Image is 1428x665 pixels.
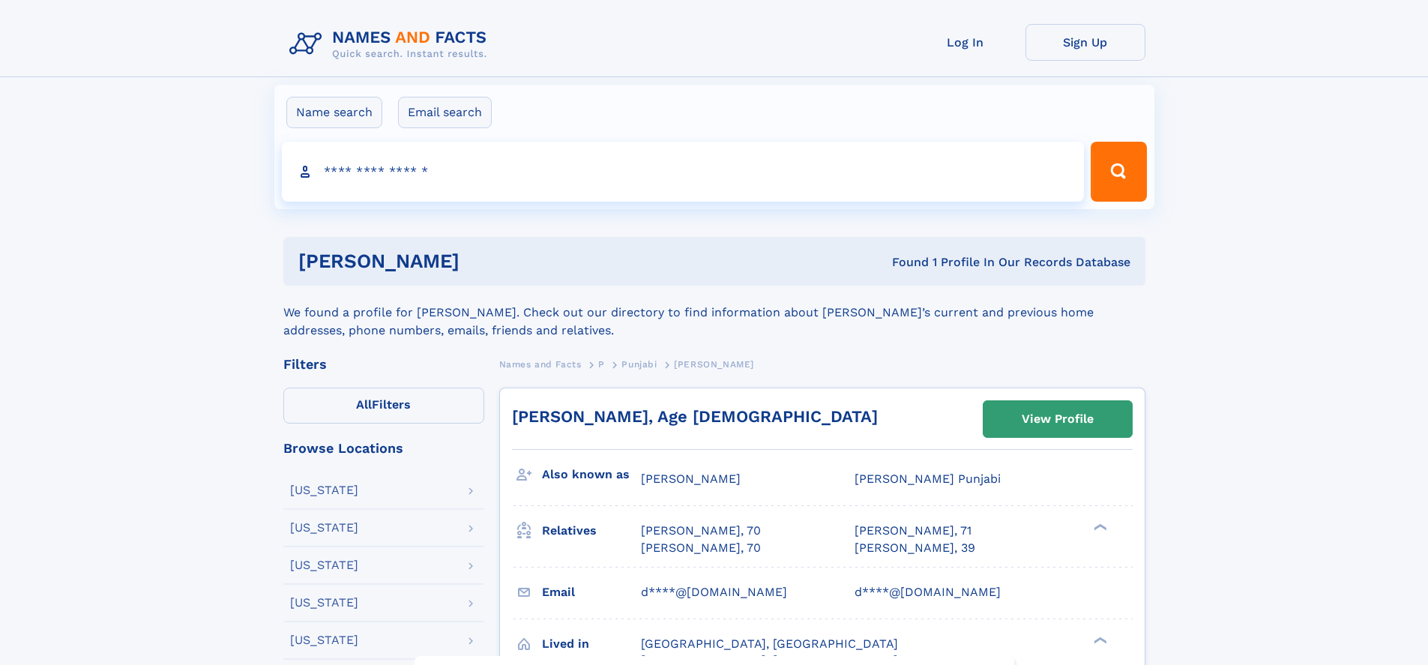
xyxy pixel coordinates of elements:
[621,355,657,373] a: Punjabi
[283,388,484,424] label: Filters
[283,286,1145,340] div: We found a profile for [PERSON_NAME]. Check out our directory to find information about [PERSON_N...
[542,580,641,605] h3: Email
[641,472,741,486] span: [PERSON_NAME]
[283,442,484,455] div: Browse Locations
[855,472,1001,486] span: [PERSON_NAME] Punjabi
[542,631,641,657] h3: Lived in
[1025,24,1145,61] a: Sign Up
[598,355,605,373] a: P
[675,254,1130,271] div: Found 1 Profile In Our Records Database
[290,634,358,646] div: [US_STATE]
[282,142,1085,202] input: search input
[398,97,492,128] label: Email search
[1090,635,1108,645] div: ❯
[674,359,754,370] span: [PERSON_NAME]
[1022,402,1094,436] div: View Profile
[1090,523,1108,532] div: ❯
[542,462,641,487] h3: Also known as
[855,540,975,556] a: [PERSON_NAME], 39
[641,637,898,651] span: [GEOGRAPHIC_DATA], [GEOGRAPHIC_DATA]
[512,407,878,426] a: [PERSON_NAME], Age [DEMOGRAPHIC_DATA]
[290,559,358,571] div: [US_STATE]
[1091,142,1146,202] button: Search Button
[983,401,1132,437] a: View Profile
[499,355,582,373] a: Names and Facts
[641,523,761,539] a: [PERSON_NAME], 70
[641,540,761,556] a: [PERSON_NAME], 70
[906,24,1025,61] a: Log In
[542,518,641,544] h3: Relatives
[283,24,499,64] img: Logo Names and Facts
[290,522,358,534] div: [US_STATE]
[283,358,484,371] div: Filters
[290,597,358,609] div: [US_STATE]
[286,97,382,128] label: Name search
[290,484,358,496] div: [US_STATE]
[855,523,971,539] a: [PERSON_NAME], 71
[356,397,372,412] span: All
[598,359,605,370] span: P
[621,359,657,370] span: Punjabi
[298,252,676,271] h1: [PERSON_NAME]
